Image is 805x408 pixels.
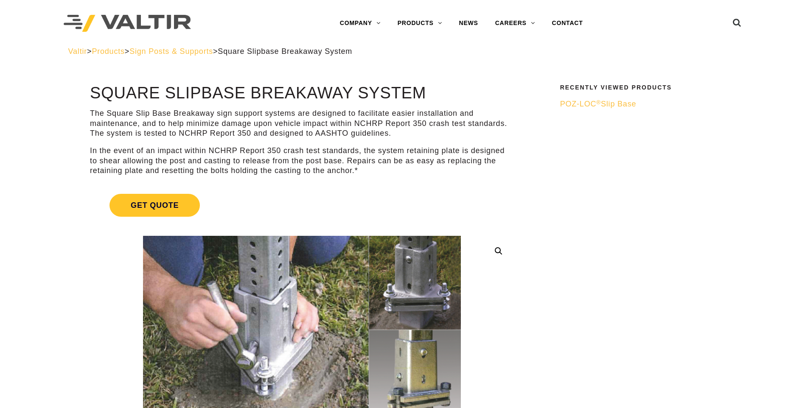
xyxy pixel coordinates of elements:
[560,84,732,91] h2: Recently Viewed Products
[109,194,200,217] span: Get Quote
[487,15,544,32] a: CAREERS
[596,99,601,106] sup: ®
[218,47,352,56] span: Square Slipbase Breakaway System
[90,109,514,138] p: The Square Slip Base Breakaway sign support systems are designed to facilitate easier installatio...
[92,47,124,56] a: Products
[68,47,87,56] a: Valtir
[451,15,487,32] a: NEWS
[544,15,592,32] a: CONTACT
[64,15,191,32] img: Valtir
[560,100,637,108] span: POZ-LOC Slip Base
[560,99,732,109] a: POZ-LOC®Slip Base
[68,47,737,56] div: > > >
[389,15,451,32] a: PRODUCTS
[331,15,389,32] a: COMPANY
[90,146,514,176] p: In the event of an impact within NCHRP Report 350 crash test standards, the system retaining plat...
[129,47,213,56] a: Sign Posts & Supports
[90,84,514,102] h1: Square Slipbase Breakaway System
[90,184,514,227] a: Get Quote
